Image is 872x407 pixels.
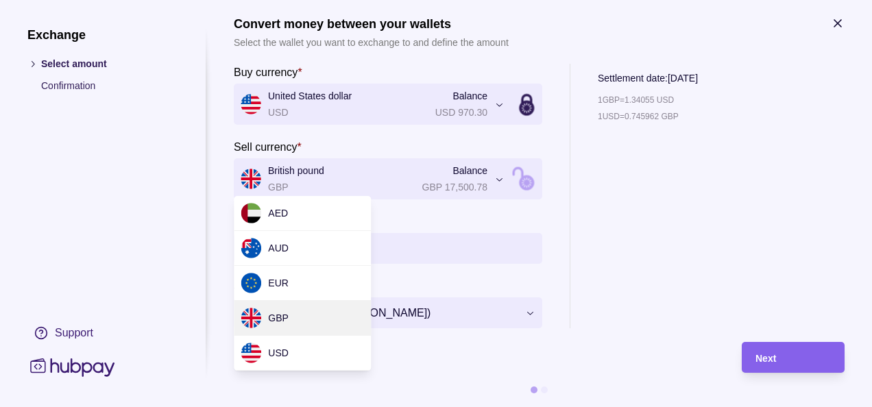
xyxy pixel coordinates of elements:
img: eu [241,273,261,293]
img: au [241,238,261,258]
img: ae [241,203,261,223]
span: AUD [268,243,289,254]
span: EUR [268,277,289,288]
img: gb [241,308,261,328]
img: us [241,343,261,363]
span: AED [268,208,288,219]
span: USD [268,347,289,358]
span: GBP [268,312,289,323]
